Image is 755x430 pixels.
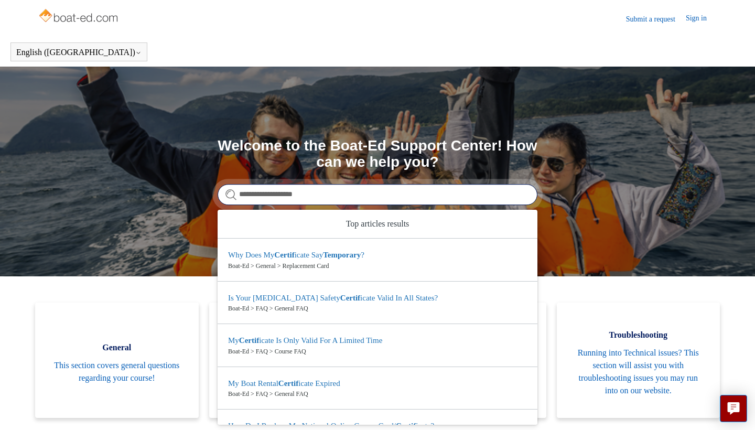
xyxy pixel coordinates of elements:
[228,294,438,304] zd-autocomplete-title-multibrand: Suggested result 2 Is Your Boating Safety Certificate Valid In All States?
[228,389,527,399] zd-autocomplete-breadcrumbs-multibrand: Boat-Ed > FAQ > General FAQ
[218,138,537,170] h1: Welcome to the Boat-Ed Support Center! How can we help you?
[35,303,199,418] a: General This section covers general questions regarding your course!
[51,359,183,384] span: This section covers general questions regarding your course!
[239,336,259,345] em: Certif
[16,48,142,57] button: English ([GEOGRAPHIC_DATA])
[38,6,121,27] img: Boat-Ed Help Center home page
[228,261,527,271] zd-autocomplete-breadcrumbs-multibrand: Boat-Ed > General > Replacement Card
[209,303,373,418] a: FAQ This section will answer questions that you may have that have already been asked before!
[218,184,537,205] input: Search
[228,251,364,261] zd-autocomplete-title-multibrand: Suggested result 1 Why Does My Certificate Say Temporary?
[396,422,416,430] em: Certif
[626,14,686,25] a: Submit a request
[228,347,527,356] zd-autocomplete-breadcrumbs-multibrand: Boat-Ed > FAQ > Course FAQ
[278,379,298,388] em: Certif
[228,336,382,347] zd-autocomplete-title-multibrand: Suggested result 3 My Certificate Is Only Valid For A Limited Time
[228,379,340,390] zd-autocomplete-title-multibrand: Suggested result 4 My Boat Rental Certificate Expired
[340,294,360,302] em: Certif
[228,304,527,313] zd-autocomplete-breadcrumbs-multibrand: Boat-Ed > FAQ > General FAQ
[51,341,183,354] span: General
[274,251,294,259] em: Certif
[218,210,537,239] zd-autocomplete-header: Top articles results
[720,395,747,422] button: Live chat
[573,329,705,341] span: Troubleshooting
[573,347,705,397] span: Running into Technical issues? This section will assist you with troubleshooting issues you may r...
[557,303,720,418] a: Troubleshooting Running into Technical issues? This section will assist you with troubleshooting ...
[686,13,717,25] a: Sign in
[323,251,361,259] em: Temporary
